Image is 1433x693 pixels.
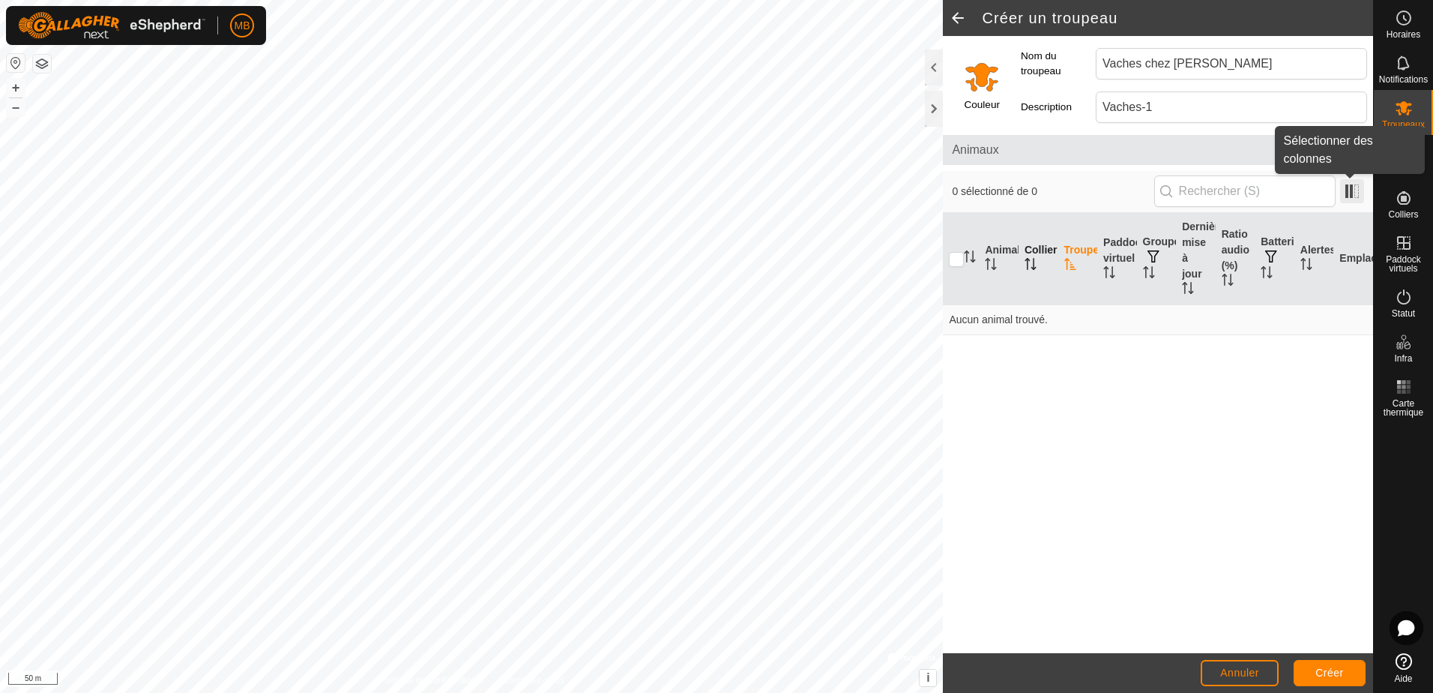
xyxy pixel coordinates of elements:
button: – [7,98,25,116]
button: i [920,670,936,686]
th: Paddock virtuel [1097,213,1137,305]
td: Aucun animal trouvé. [943,304,1373,334]
span: Animaux [952,141,1364,159]
span: Paddock virtuels [1378,255,1429,273]
span: Aide [1394,674,1412,683]
label: Description [1021,91,1096,123]
span: Notifications [1379,75,1428,84]
th: Troupeau [1058,213,1098,305]
span: Créer [1315,667,1344,679]
span: Carte thermique [1378,399,1429,417]
p-sorticon: Activer pour trier [1025,260,1037,272]
th: Dernière mise à jour [1176,213,1216,305]
span: Troupeaux [1382,120,1425,129]
a: Politique de confidentialité [378,673,483,687]
span: Statut [1392,309,1415,318]
button: Réinitialiser la carte [7,54,25,72]
h2: Créer un troupeau [982,9,1373,27]
span: Colliers [1388,210,1418,219]
p-sorticon: Activer pour trier [1103,268,1115,280]
p-sorticon: Activer pour trier [1182,284,1194,296]
span: MB [235,18,250,34]
button: Annuler [1201,660,1279,686]
th: Collier [1019,213,1058,305]
span: Animaux [1386,165,1421,174]
p-sorticon: Activer pour trier [985,260,997,272]
span: Infra [1394,354,1412,363]
th: Emplacement [1333,213,1373,305]
button: Créer [1294,660,1366,686]
p-sorticon: Activer pour trier [1300,260,1312,272]
th: Batterie [1255,213,1294,305]
label: Couleur [964,97,1000,112]
span: Annuler [1220,667,1259,679]
label: Nom du troupeau [1021,48,1096,79]
p-sorticon: Activer pour trier [1222,276,1234,288]
th: Alertes [1294,213,1334,305]
th: Ratio audio (%) [1216,213,1255,305]
button: Couches de carte [33,55,51,73]
img: Logo Gallagher [18,12,205,39]
p-sorticon: Activer pour trier [1261,268,1273,280]
p-sorticon: Activer pour trier [1064,260,1076,272]
span: 0 sélectionné de 0 [952,184,1153,199]
p-sorticon: Activer pour trier [964,253,976,265]
th: Groupes [1137,213,1177,305]
a: Aide [1374,647,1433,689]
a: Contactez-nous [501,673,564,687]
span: Horaires [1387,30,1420,39]
p-sorticon: Activer pour trier [1143,268,1155,280]
button: + [7,79,25,97]
th: Animal [979,213,1019,305]
input: Rechercher (S) [1154,175,1336,207]
span: i [926,671,929,684]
